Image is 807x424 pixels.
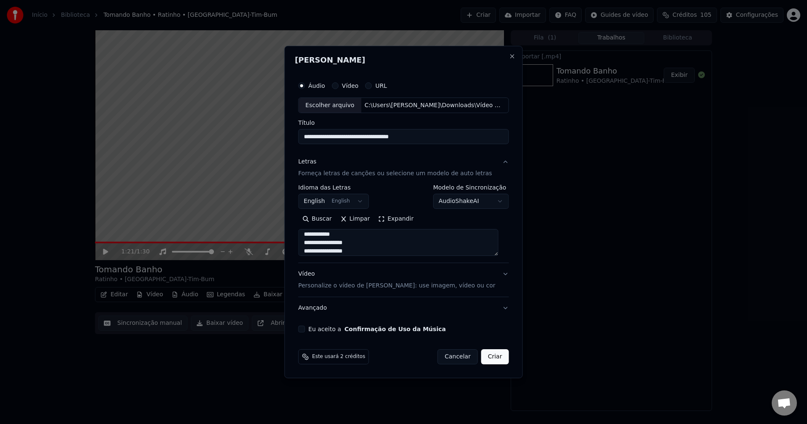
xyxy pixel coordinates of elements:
span: Este usará 2 créditos [312,353,365,360]
label: Eu aceito a [309,326,446,332]
div: C:\Users\[PERSON_NAME]\Downloads\Vídeo sem título ‐ Feito com o Clipchamp.m4a [361,101,504,110]
p: Forneça letras de canções ou selecione um modelo de auto letras [298,170,492,178]
label: Vídeo [342,83,359,89]
h2: [PERSON_NAME] [295,56,512,64]
button: Cancelar [438,349,478,364]
div: LetrasForneça letras de canções ou selecione um modelo de auto letras [298,185,509,263]
label: Título [298,120,509,126]
label: URL [375,83,387,89]
button: Limpar [336,213,374,226]
div: Letras [298,158,316,166]
div: Escolher arquivo [299,98,361,113]
button: Eu aceito a [345,326,446,332]
button: Buscar [298,213,336,226]
button: LetrasForneça letras de canções ou selecione um modelo de auto letras [298,151,509,185]
div: Vídeo [298,270,496,290]
button: Criar [481,349,509,364]
button: VídeoPersonalize o vídeo de [PERSON_NAME]: use imagem, vídeo ou cor [298,263,509,297]
label: Áudio [309,83,325,89]
p: Personalize o vídeo de [PERSON_NAME]: use imagem, vídeo ou cor [298,282,496,290]
label: Idioma das Letras [298,185,369,191]
button: Expandir [374,213,418,226]
label: Modelo de Sincronização [433,185,509,191]
button: Avançado [298,297,509,319]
